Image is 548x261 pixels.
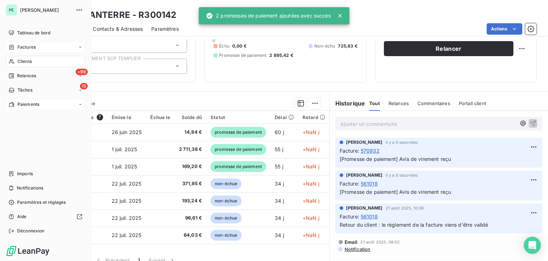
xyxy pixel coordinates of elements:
[361,147,380,154] span: 570932
[459,100,486,106] span: Portail client
[6,245,50,257] img: Logo LeanPay
[360,240,400,244] span: 21 août 2025, 08:52
[386,140,418,144] span: il y a 0 secondes
[384,41,513,56] button: Relancer
[210,114,266,120] div: Statut
[303,215,319,221] span: +NaN j
[112,146,137,152] span: 1 juil. 2025
[17,213,27,220] span: Aide
[303,181,319,187] span: +NaN j
[6,56,85,67] a: Clients
[346,172,383,178] span: [PERSON_NAME]
[17,73,36,79] span: Relances
[112,114,142,120] div: Émise le
[179,215,202,222] span: 96,61 €
[210,213,242,223] span: non-échue
[219,52,267,59] span: Promesse de paiement
[6,99,85,110] a: Paiements
[386,173,418,177] span: il y a 0 secondes
[303,198,319,204] span: +NaN j
[76,69,88,75] span: +99
[340,147,359,154] span: Facture :
[275,232,284,238] span: 34 j
[210,230,242,241] span: non-échue
[346,139,383,146] span: [PERSON_NAME]
[219,43,229,49] span: Échu
[17,44,36,50] span: Factures
[361,213,378,220] span: 561018
[97,114,103,120] span: 7
[17,185,43,191] span: Notifications
[210,196,242,206] span: non-échue
[210,161,266,172] span: promesse de paiement
[275,163,283,169] span: 55 j
[275,146,283,152] span: 55 j
[212,37,215,43] span: 0
[112,129,142,135] span: 26 juin 2025
[179,114,202,120] div: Solde dû
[275,215,284,221] span: 34 j
[17,87,32,93] span: Tâches
[17,228,45,234] span: Déconnexion
[346,205,383,211] span: [PERSON_NAME]
[210,178,242,189] span: non-échue
[361,180,378,187] span: 561018
[112,215,142,221] span: 22 juil. 2025
[179,197,202,205] span: 193,24 €
[340,189,451,195] span: [Promesse de paiement] Avis de virement reçu
[17,199,66,206] span: Paramètres et réglages
[20,7,71,13] span: [PERSON_NAME]
[179,180,202,187] span: 371,95 €
[6,4,17,16] div: PE
[17,171,33,177] span: Imports
[17,30,50,36] span: Tableau de bord
[93,25,143,33] span: Contacts & Adresses
[303,129,319,135] span: +NaN j
[340,222,488,228] span: Retour du client : le règlement de la facture viens d'être validé
[179,129,202,136] span: 14,84 €
[303,146,319,152] span: +NaN j
[179,146,202,153] span: 2 711,38 €
[275,114,294,120] div: Délai
[206,9,331,22] div: 2 promesses de paiement ajoutées avec succès
[112,198,142,204] span: 22 juil. 2025
[340,213,359,220] span: Facture :
[179,163,202,170] span: 169,20 €
[63,9,176,21] h3: DBS NANTERRE - R300142
[314,43,335,49] span: Non-échu
[369,100,380,106] span: Tout
[112,232,142,238] span: 22 juil. 2025
[389,100,409,106] span: Relances
[17,101,39,108] span: Paiements
[303,232,319,238] span: +NaN j
[6,197,85,208] a: Paramètres et réglages
[386,206,424,210] span: 21 août 2025, 10:36
[6,41,85,53] a: Factures
[340,156,451,162] span: [Promesse de paiement] Avis de virement reçu
[340,180,359,187] span: Facture :
[303,114,325,120] div: Retard
[6,84,85,96] a: 15Tâches
[151,25,179,33] span: Paramètres
[80,83,88,89] span: 15
[179,232,202,239] span: 64,03 €
[275,129,284,135] span: 60 j
[269,52,293,59] span: 2 895,42 €
[6,70,85,82] a: +99Relances
[344,246,371,252] span: Notification
[232,43,247,49] span: 0,00 €
[303,163,319,169] span: +NaN j
[17,58,32,65] span: Clients
[345,239,358,245] span: Email
[150,114,170,120] div: Échue le
[210,127,266,138] span: promesse de paiement
[6,168,85,179] a: Imports
[6,211,85,222] a: Aide
[330,99,365,108] h6: Historique
[524,237,541,254] div: Open Intercom Messenger
[112,181,142,187] span: 22 juil. 2025
[112,163,137,169] span: 1 juil. 2025
[275,181,284,187] span: 34 j
[487,23,522,35] button: Actions
[338,43,357,49] span: 725,83 €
